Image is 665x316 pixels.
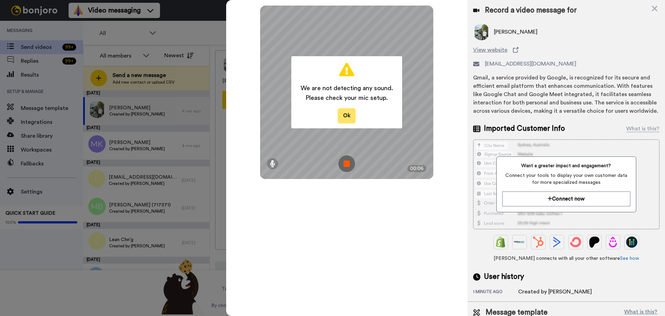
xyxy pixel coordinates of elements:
[551,237,562,248] img: ActiveCampaign
[338,155,355,172] img: ic_record_stop.svg
[533,237,544,248] img: Hubspot
[626,125,659,133] div: What is this?
[502,191,630,206] button: Connect now
[626,237,637,248] img: GoHighLevel
[473,46,507,54] span: View website
[301,83,393,93] span: We are not detecting any sound.
[502,162,630,169] span: Want a greater impact and engagement?
[570,237,581,248] img: ConvertKit
[620,256,639,261] a: See how
[495,237,506,248] img: Shopify
[473,255,659,262] span: [PERSON_NAME] connects with all your other software
[502,172,630,186] span: Connect your tools to display your own customer data for more specialized messages
[407,165,426,172] div: 00:06
[485,60,576,68] span: [EMAIL_ADDRESS][DOMAIN_NAME]
[484,123,565,134] span: Imported Customer Info
[473,46,659,54] a: View website
[484,272,524,282] span: User history
[589,237,600,248] img: Patreon
[473,74,659,115] div: Gmail, a service provided by Google, is recognized for its secure and efficient email platform th...
[518,288,592,296] div: Created by [PERSON_NAME]
[514,237,525,248] img: Ontraport
[473,289,518,296] div: 1 minute ago
[301,93,393,103] span: Please check your mic setup.
[608,237,619,248] img: Drip
[338,108,356,123] button: Ok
